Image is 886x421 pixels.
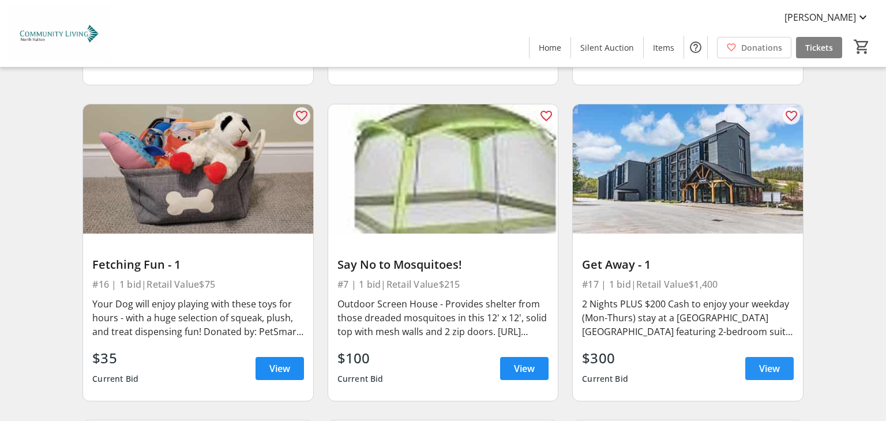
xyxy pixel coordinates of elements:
[775,8,879,27] button: [PERSON_NAME]
[337,348,384,369] div: $100
[269,362,290,375] span: View
[92,258,303,272] div: Fetching Fun - 1
[784,10,856,24] span: [PERSON_NAME]
[539,42,561,54] span: Home
[796,37,842,58] a: Tickets
[644,37,684,58] a: Items
[539,109,553,123] mat-icon: favorite_outline
[92,297,303,339] div: Your Dog will enjoy playing with these toys for hours - with a huge selection of squeak, plush, a...
[256,357,304,380] a: View
[7,5,110,62] img: Community Living North Halton's Logo
[92,276,303,292] div: #16 | 1 bid | Retail Value $75
[653,42,674,54] span: Items
[514,362,535,375] span: View
[582,348,628,369] div: $300
[580,42,634,54] span: Silent Auction
[805,42,833,54] span: Tickets
[759,362,780,375] span: View
[530,37,570,58] a: Home
[337,258,549,272] div: Say No to Mosquitoes!
[582,369,628,389] div: Current Bid
[92,369,138,389] div: Current Bid
[784,109,798,123] mat-icon: favorite_outline
[295,109,309,123] mat-icon: favorite_outline
[582,258,793,272] div: Get Away - 1
[337,276,549,292] div: #7 | 1 bid | Retail Value $215
[573,104,802,234] img: Get Away - 1
[500,357,549,380] a: View
[83,104,313,234] img: Fetching Fun - 1
[851,36,872,57] button: Cart
[717,37,791,58] a: Donations
[92,348,138,369] div: $35
[745,357,794,380] a: View
[684,36,707,59] button: Help
[571,37,643,58] a: Silent Auction
[582,297,793,339] div: 2 Nights PLUS $200 Cash to enjoy your weekday (Mon-Thurs) stay at a [GEOGRAPHIC_DATA] [GEOGRAPHIC...
[337,297,549,339] div: Outdoor Screen House - Provides shelter from those dreaded mosquitoes in this 12' x 12', solid to...
[337,369,384,389] div: Current Bid
[582,276,793,292] div: #17 | 1 bid | Retail Value $1,400
[328,104,558,234] img: Say No to Mosquitoes!
[741,42,782,54] span: Donations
